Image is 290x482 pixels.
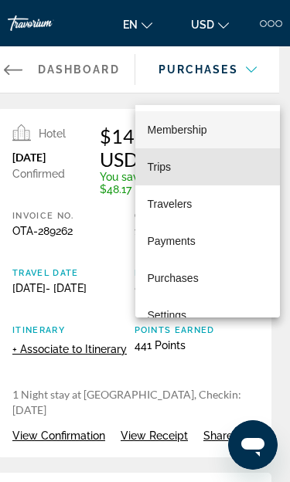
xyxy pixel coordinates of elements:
span: Settings [148,309,187,321]
span: Purchases [148,272,199,284]
iframe: Button to launch messaging window [228,420,278,470]
span: Travelers [148,198,193,210]
span: Membership [148,124,207,136]
span: Payments [148,235,196,247]
span: Trips [148,161,172,173]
